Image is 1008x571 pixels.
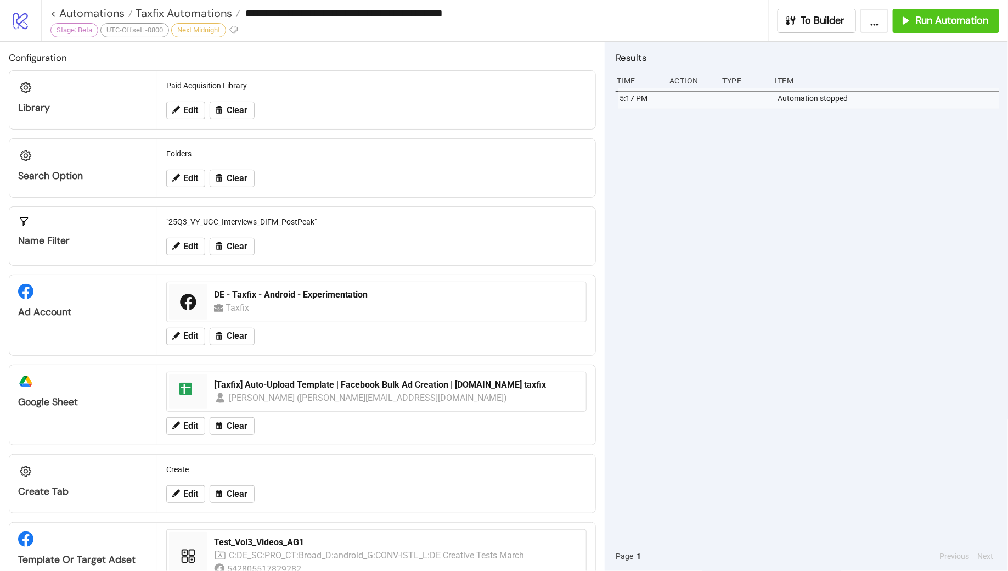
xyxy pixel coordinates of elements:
[166,485,205,503] button: Edit
[227,173,247,183] span: Clear
[183,242,198,251] span: Edit
[774,70,999,91] div: Item
[776,88,1002,109] div: Automation stopped
[210,485,255,503] button: Clear
[214,536,579,548] div: Test_Vol3_Videos_AG1
[229,548,525,562] div: C:DE_SC:PRO_CT:Broad_D:android_G:CONV-ISTL_L:DE Creative Tests March
[183,489,198,499] span: Edit
[227,421,247,431] span: Clear
[18,102,148,114] div: Library
[133,8,240,19] a: Taxfix Automations
[214,379,579,391] div: [Taxfix] Auto-Upload Template | Facebook Bulk Ad Creation | [DOMAIN_NAME] taxfix
[227,331,247,341] span: Clear
[975,550,997,562] button: Next
[183,421,198,431] span: Edit
[18,306,148,318] div: Ad Account
[860,9,888,33] button: ...
[166,417,205,435] button: Edit
[916,14,988,27] span: Run Automation
[229,391,508,405] div: [PERSON_NAME] ([PERSON_NAME][EMAIL_ADDRESS][DOMAIN_NAME])
[801,14,845,27] span: To Builder
[162,459,591,480] div: Create
[18,234,148,247] div: Name Filter
[183,173,198,183] span: Edit
[183,105,198,115] span: Edit
[171,23,226,37] div: Next Midnight
[18,553,148,566] div: Template or Target Adset
[633,550,644,562] button: 1
[162,211,591,232] div: "25Q3_VY_UGC_Interviews_DIFM_PostPeak"
[210,238,255,255] button: Clear
[183,331,198,341] span: Edit
[227,489,247,499] span: Clear
[18,170,148,182] div: Search Option
[100,23,169,37] div: UTC-Offset: -0800
[668,70,713,91] div: Action
[50,8,133,19] a: < Automations
[210,102,255,119] button: Clear
[162,143,591,164] div: Folders
[616,51,999,65] h2: Results
[227,242,247,251] span: Clear
[616,70,661,91] div: Time
[616,550,633,562] span: Page
[227,105,247,115] span: Clear
[214,289,579,301] div: DE - Taxfix - Android - Experimentation
[162,75,591,96] div: Paid Acquisition Library
[18,396,148,408] div: Google Sheet
[778,9,857,33] button: To Builder
[893,9,999,33] button: Run Automation
[721,70,766,91] div: Type
[210,328,255,345] button: Clear
[133,6,232,20] span: Taxfix Automations
[18,485,148,498] div: Create Tab
[166,328,205,345] button: Edit
[9,51,596,65] h2: Configuration
[50,23,98,37] div: Stage: Beta
[166,102,205,119] button: Edit
[210,170,255,187] button: Clear
[936,550,972,562] button: Previous
[618,88,663,109] div: 5:17 PM
[226,301,253,315] div: Taxfix
[166,170,205,187] button: Edit
[166,238,205,255] button: Edit
[210,417,255,435] button: Clear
